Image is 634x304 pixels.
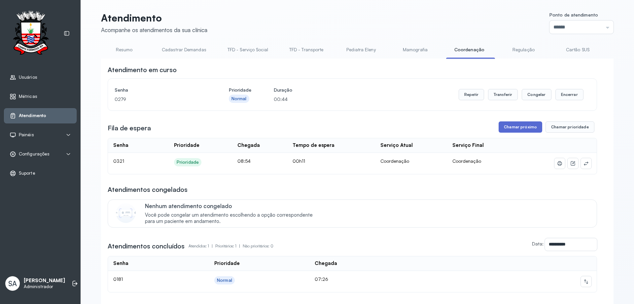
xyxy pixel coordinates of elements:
[113,158,124,164] span: 0321
[10,112,71,119] a: Atendimento
[532,241,544,246] label: Data:
[554,44,601,55] a: Cartão SUS
[459,89,484,100] button: Repetir
[115,95,206,104] p: 0279
[108,241,185,251] h3: Atendimentos concluídos
[145,202,320,209] p: Nenhum atendimento congelado
[229,85,251,95] h4: Prioridade
[549,12,598,18] span: Ponto de atendimento
[555,89,583,100] button: Encerrar
[243,241,273,251] p: Não prioritários: 0
[392,44,438,55] a: Mamografia
[189,241,215,251] p: Atendidos: 1
[315,276,328,282] span: 07:26
[115,85,206,95] h4: Senha
[19,132,34,138] span: Painéis
[24,284,65,289] p: Administrador
[452,158,481,164] span: Coordenação
[10,93,71,100] a: Métricas
[221,44,275,55] a: TFD - Serviço Social
[239,243,240,248] span: |
[499,121,542,133] button: Chamar próximo
[315,260,337,267] div: Chegada
[174,142,199,149] div: Prioridade
[237,158,251,164] span: 08:54
[546,121,594,133] button: Chamar prioridade
[155,44,213,55] a: Cadastrar Demandas
[500,44,546,55] a: Regulação
[19,151,50,157] span: Configurações
[488,89,518,100] button: Transferir
[113,260,128,267] div: Senha
[522,89,551,100] button: Congelar
[217,278,232,283] div: Normal
[177,159,199,165] div: Prioridade
[101,12,207,24] p: Atendimento
[108,123,151,133] h3: Fila de espera
[237,142,260,149] div: Chegada
[19,170,35,176] span: Suporte
[214,260,240,267] div: Prioridade
[24,278,65,284] p: [PERSON_NAME]
[19,74,37,80] span: Usuários
[293,142,335,149] div: Tempo de espera
[116,203,136,223] img: Imagem de CalloutCard
[274,95,292,104] p: 00:44
[101,26,207,33] div: Acompanhe os atendimentos da sua clínica
[380,158,441,164] div: Coordenação
[108,185,188,194] h3: Atendimentos congelados
[10,74,71,81] a: Usuários
[293,158,305,164] span: 00h11
[380,142,413,149] div: Serviço Atual
[338,44,384,55] a: Pediatra Eleny
[231,96,247,102] div: Normal
[283,44,330,55] a: TFD - Transporte
[446,44,492,55] a: Coordenação
[113,276,123,282] span: 0181
[101,44,147,55] a: Resumo
[274,85,292,95] h4: Duração
[19,94,37,99] span: Métricas
[452,142,484,149] div: Serviço Final
[108,65,177,74] h3: Atendimento em curso
[145,212,320,225] span: Você pode congelar um atendimento escolhendo a opção correspondente para um paciente em andamento.
[215,241,243,251] p: Prioritários: 1
[7,11,54,57] img: Logotipo do estabelecimento
[113,142,128,149] div: Senha
[212,243,213,248] span: |
[19,113,46,118] span: Atendimento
